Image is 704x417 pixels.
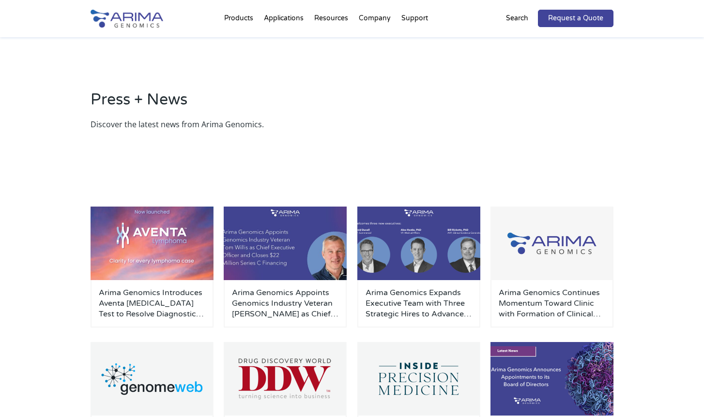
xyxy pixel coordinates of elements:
[99,287,205,319] a: Arima Genomics Introduces Aventa [MEDICAL_DATA] Test to Resolve Diagnostic Uncertainty in B- and ...
[91,10,163,28] img: Arima-Genomics-logo
[357,342,480,416] img: Inside-Precision-Medicine_Logo-500x300.png
[357,207,480,280] img: Personnel-Announcement-LinkedIn-Carousel-22025-500x300.png
[538,10,613,27] a: Request a Quote
[232,287,338,319] a: Arima Genomics Appoints Genomics Industry Veteran [PERSON_NAME] as Chief Executive Officer and Cl...
[506,12,528,25] p: Search
[224,342,347,416] img: Drug-Discovery-World_Logo-500x300.png
[490,207,613,280] img: Group-929-500x300.jpg
[91,342,214,416] img: GenomeWeb_Press-Release_Logo-500x300.png
[91,89,613,118] h2: Press + News
[499,287,605,319] a: Arima Genomics Continues Momentum Toward Clinic with Formation of Clinical Advisory Board
[366,287,472,319] a: Arima Genomics Expands Executive Team with Three Strategic Hires to Advance Clinical Applications...
[224,207,347,280] img: Personnel-Announcement-LinkedIn-Carousel-22025-1-500x300.jpg
[91,207,214,280] img: AventaLymphoma-500x300.jpg
[490,342,613,416] img: Board-members-500x300.jpg
[91,118,613,131] p: Discover the latest news from Arima Genomics.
